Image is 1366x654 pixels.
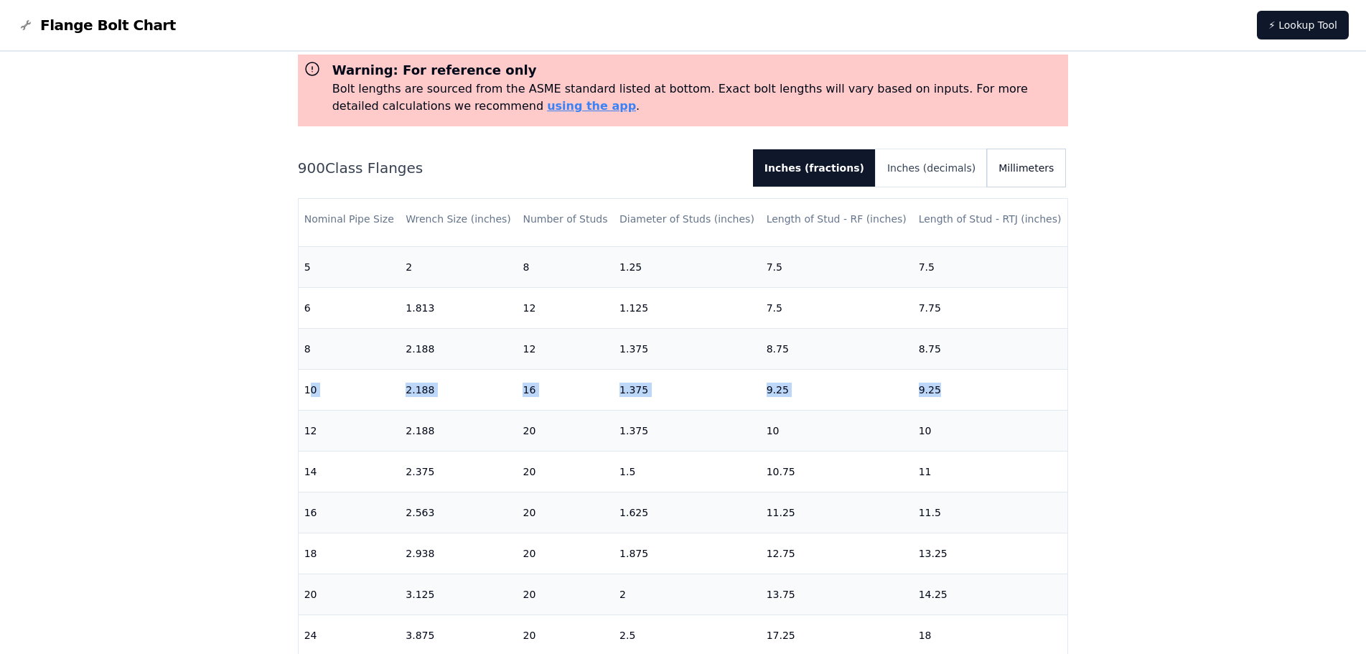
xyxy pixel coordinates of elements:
th: Wrench Size (inches) [400,199,517,240]
button: Millimeters [987,149,1065,187]
span: Flange Bolt Chart [40,15,176,35]
td: 1.375 [614,369,761,410]
td: 8.75 [761,328,913,369]
td: 13.75 [761,574,913,615]
td: 8 [517,246,614,287]
td: 8.75 [913,328,1068,369]
td: 11 [913,451,1068,492]
td: 13.25 [913,533,1068,574]
h3: Warning: For reference only [332,60,1063,80]
td: 20 [517,574,614,615]
td: 2 [614,574,761,615]
td: 20 [517,533,614,574]
td: 9.25 [761,369,913,410]
td: 1.875 [614,533,761,574]
a: ⚡ Lookup Tool [1257,11,1349,39]
td: 20 [517,410,614,451]
td: 20 [517,451,614,492]
td: 1.375 [614,328,761,369]
td: 2.188 [400,369,517,410]
button: Inches (fractions) [753,149,876,187]
td: 2.188 [400,410,517,451]
td: 6 [299,287,401,328]
td: 2.375 [400,451,517,492]
th: Number of Studs [517,199,614,240]
td: 1.25 [614,246,761,287]
th: Diameter of Studs (inches) [614,199,761,240]
td: 20 [517,492,614,533]
td: 7.75 [913,287,1068,328]
td: 7.5 [761,246,913,287]
td: 10 [913,410,1068,451]
button: Inches (decimals) [876,149,987,187]
td: 7.5 [761,287,913,328]
td: 3.125 [400,574,517,615]
td: 5 [299,246,401,287]
td: 14 [299,451,401,492]
img: Flange Bolt Chart Logo [17,17,34,34]
td: 1.125 [614,287,761,328]
td: 16 [517,369,614,410]
td: 7.5 [913,246,1068,287]
td: 12 [299,410,401,451]
a: Flange Bolt Chart LogoFlange Bolt Chart [17,15,176,35]
td: 2 [400,246,517,287]
td: 18 [299,533,401,574]
td: 20 [299,574,401,615]
td: 9.25 [913,369,1068,410]
h2: 900 Class Flanges [298,158,742,178]
p: Bolt lengths are sourced from the ASME standard listed at bottom. Exact bolt lengths will vary ba... [332,80,1063,115]
th: Nominal Pipe Size [299,199,401,240]
th: Length of Stud - RTJ (inches) [913,199,1068,240]
td: 1.625 [614,492,761,533]
td: 2.563 [400,492,517,533]
td: 2.188 [400,328,517,369]
a: using the app [547,99,636,113]
td: 12 [517,287,614,328]
td: 1.375 [614,410,761,451]
td: 8 [299,328,401,369]
td: 11.25 [761,492,913,533]
td: 14.25 [913,574,1068,615]
td: 16 [299,492,401,533]
td: 1.5 [614,451,761,492]
td: 10 [761,410,913,451]
td: 12.75 [761,533,913,574]
td: 1.813 [400,287,517,328]
td: 2.938 [400,533,517,574]
td: 10.75 [761,451,913,492]
td: 10 [299,369,401,410]
td: 11.5 [913,492,1068,533]
td: 12 [517,328,614,369]
th: Length of Stud - RF (inches) [761,199,913,240]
